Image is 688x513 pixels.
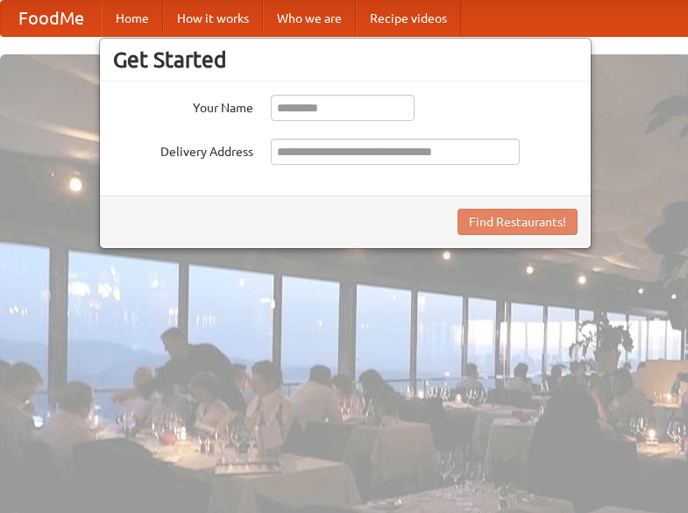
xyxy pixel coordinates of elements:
[102,1,163,36] a: Home
[163,1,263,36] a: How it works
[1,1,102,36] a: FoodMe
[457,209,578,235] button: Find Restaurants!
[356,1,461,36] a: Recipe videos
[113,139,253,160] label: Delivery Address
[263,1,356,36] a: Who we are
[113,46,578,73] h3: Get Started
[113,95,253,117] label: Your Name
